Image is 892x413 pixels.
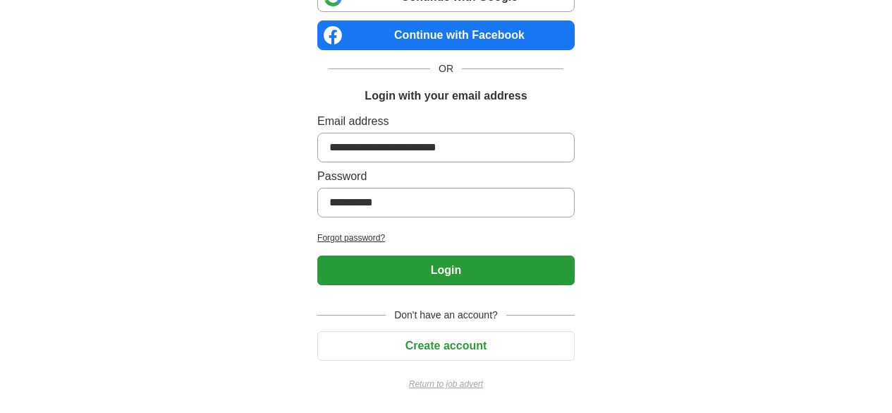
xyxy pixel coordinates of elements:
label: Email address [317,113,575,130]
button: Login [317,256,575,285]
span: OR [430,61,462,76]
a: Forgot password? [317,232,575,244]
a: Create account [317,340,575,352]
h1: Login with your email address [365,88,527,104]
a: Return to job advert [317,378,575,390]
span: Don't have an account? [386,308,506,323]
label: Password [317,168,575,185]
button: Create account [317,331,575,361]
a: Continue with Facebook [317,20,575,50]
